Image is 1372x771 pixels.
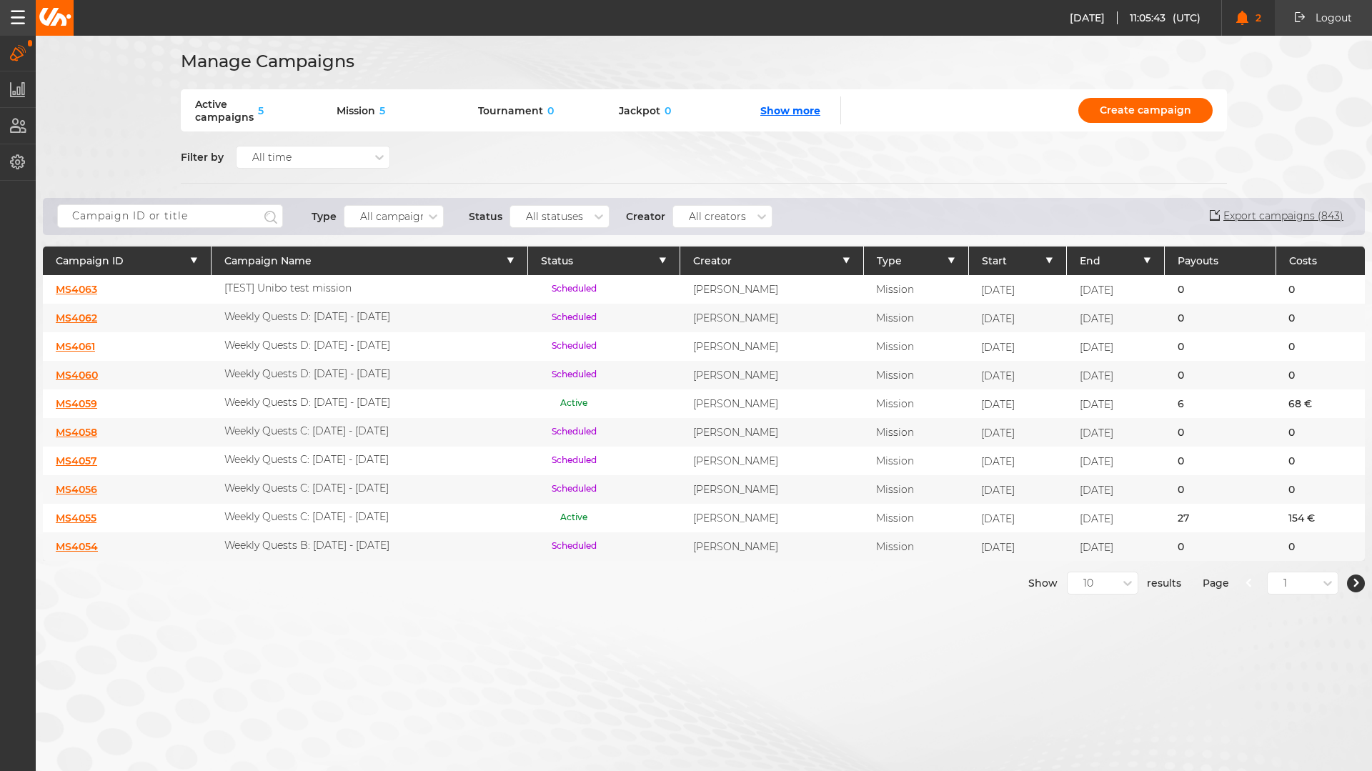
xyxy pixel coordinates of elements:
p: Weekly Quests D: [DATE] - [DATE] [224,339,390,352]
p: Weekly Quests D: [DATE] - [DATE] [224,310,390,323]
p: [PERSON_NAME] [693,512,778,524]
span: 5 [254,104,264,117]
p: Active [541,397,607,411]
p: [PERSON_NAME] [693,454,778,467]
p: Scheduled [541,454,607,468]
span: [DATE] [981,455,1015,468]
div: 0 [1276,361,1365,389]
span: Type [877,255,902,267]
div: 0 [1165,532,1276,561]
p: Costs [1289,255,1352,267]
a: MS4054 [56,540,98,553]
p: [PERSON_NAME] [693,483,778,496]
div: 0 [1165,361,1276,389]
span: 5 [375,104,385,117]
div: 0 [1165,304,1276,332]
div: All statuses [526,210,583,222]
p: Weekly Quests B: [DATE] - [DATE] [224,539,389,552]
button: Type [877,255,955,267]
span: 11:05:43 [1130,11,1173,24]
div: 27 [1165,504,1276,532]
div: 0 [1276,332,1365,361]
span: [DATE] [981,312,1015,325]
p: Mission [876,512,914,524]
span: Show [1028,572,1058,595]
a: MS4062 [56,312,97,324]
button: Campaign Name [224,255,514,267]
a: MS4057 [56,454,97,467]
div: 0 [1165,332,1276,361]
div: 0 [1276,418,1365,447]
span: [DATE] [1080,455,1113,468]
p: Filter by [181,151,224,164]
div: 6 [1165,389,1276,418]
span: [DATE] [981,369,1015,382]
div: 0 [1165,275,1276,304]
p: Mission [876,312,914,324]
div: 10 [1083,577,1093,590]
span: 0 [543,104,554,117]
button: Show more [760,104,820,117]
div: 0 [1276,532,1365,561]
div: Mission [337,104,457,117]
span: [DATE] [1080,341,1113,354]
p: Scheduled [541,311,607,325]
p: Mission [876,426,914,439]
span: 0 [660,104,671,117]
span: [DATE] [1080,398,1113,411]
p: Mission [876,369,914,382]
a: MS4063 [56,283,97,296]
a: Create campaign [1078,98,1213,123]
span: [DATE] [981,484,1015,497]
span: [DATE] [1080,541,1113,554]
div: 0 [1276,275,1365,304]
p: [PERSON_NAME] [693,369,778,382]
span: results [1147,572,1181,595]
img: Unibo [38,8,71,26]
a: MS4059 [56,397,97,410]
span: [DATE] [1080,312,1113,325]
p: Scheduled [541,539,607,554]
a: MS4056 [56,483,97,496]
button: Export campaigns (843) [1203,203,1351,229]
p: Mission [876,540,914,553]
p: Scheduled [541,482,607,497]
p: Mission [876,340,914,353]
a: MS4055 [56,512,96,524]
p: Scheduled [541,282,607,297]
p: [PERSON_NAME] [693,426,778,439]
span: 2 [1248,12,1261,24]
span: [DATE] [981,512,1015,525]
span: End [1080,255,1100,267]
span: Campaign ID [56,255,124,267]
p: [TEST] Unibo test mission [224,282,352,294]
div: All creators [689,210,746,222]
div: 0 [1276,304,1365,332]
p: Creator [626,210,665,223]
button: Start [982,255,1053,267]
span: Status [541,255,573,267]
span: Campaign Name [224,255,312,267]
p: [PERSON_NAME] [693,340,778,353]
div: 0 [1165,447,1276,475]
span: [DATE] [1080,484,1113,497]
div: 0 [1165,418,1276,447]
input: Campaign ID or title [57,204,283,228]
p: Scheduled [541,339,607,354]
p: Active [541,511,607,525]
button: Status [541,255,667,267]
span: [DATE] [981,541,1015,554]
a: MS4060 [56,369,98,382]
p: Weekly Quests C: [DATE] - [DATE] [224,453,389,466]
p: Mission [876,283,914,296]
span: [DATE] [1070,11,1118,24]
p: Mission [876,454,914,467]
span: [DATE] [981,398,1015,411]
div: 68 € [1276,389,1365,418]
span: [DATE] [1080,369,1113,382]
span: [DATE] [981,427,1015,439]
p: Weekly Quests D: [DATE] - [DATE] [224,367,390,380]
span: Start [982,255,1007,267]
h1: Manage Campaigns [181,48,354,74]
div: 154 € [1276,504,1365,532]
